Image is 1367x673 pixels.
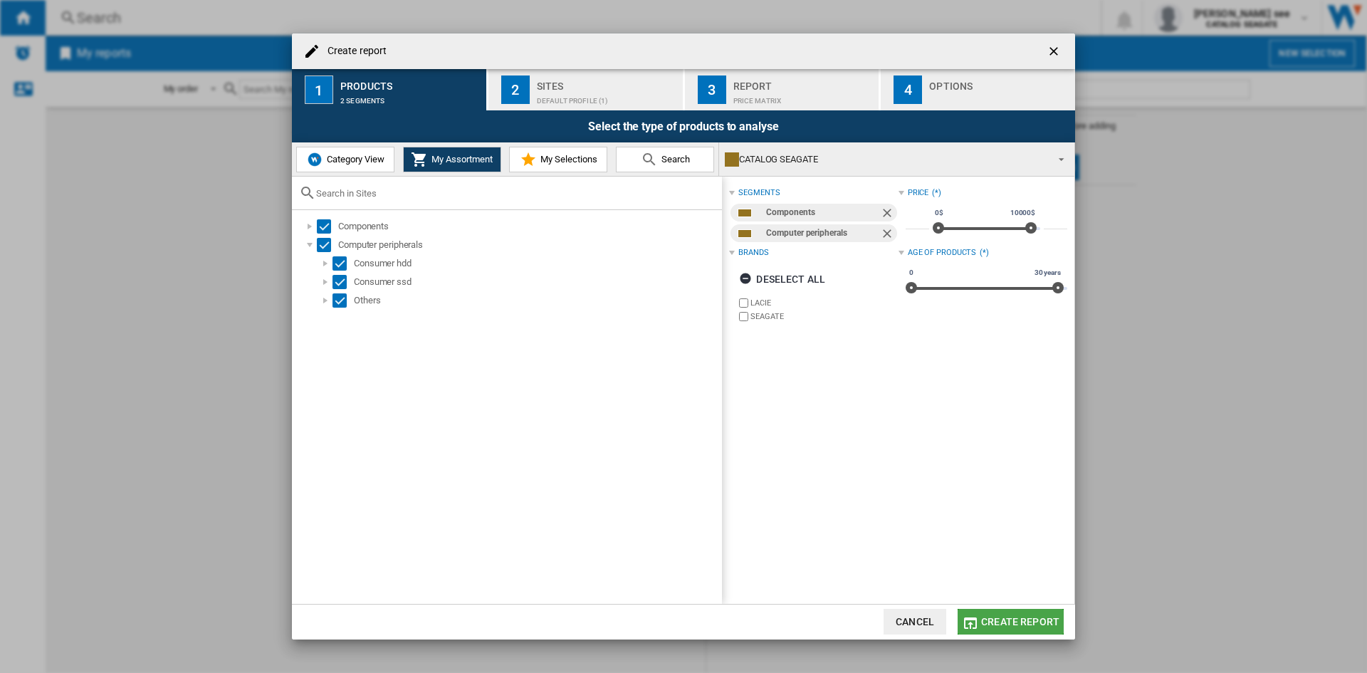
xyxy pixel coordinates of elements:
span: Category View [323,154,384,165]
ng-md-icon: Remove [880,226,897,244]
button: 4 Options [881,69,1075,110]
label: LACIE [750,298,898,308]
div: Options [929,75,1069,90]
div: Sites [537,75,677,90]
ng-md-icon: Remove [880,206,897,223]
button: getI18NText('BUTTONS.CLOSE_DIALOG') [1041,37,1069,66]
input: brand.name [739,298,748,308]
div: Price [908,187,929,199]
button: My Selections [509,147,607,172]
md-checkbox: Select [332,293,354,308]
div: Report [733,75,874,90]
button: Category View [296,147,394,172]
div: 2 segments [340,90,481,105]
img: wiser-icon-blue.png [306,151,323,168]
div: Others [354,293,720,308]
h4: Create report [320,44,387,58]
div: 4 [894,75,922,104]
span: Search [658,154,690,165]
button: 3 Report Price Matrix [685,69,881,110]
button: Search [616,147,714,172]
md-checkbox: Select [332,275,354,289]
div: Computer peripherals [766,224,879,242]
md-checkbox: Select [317,219,338,234]
div: 1 [305,75,333,104]
span: 10000$ [1008,207,1037,219]
button: Create report [958,609,1064,635]
div: CATALOG SEAGATE [725,150,1046,169]
span: 0 [907,267,916,278]
div: Consumer hdd [354,256,720,271]
button: Deselect all [735,266,829,292]
label: SEAGATE [750,311,898,322]
span: Create report [981,616,1059,627]
ng-md-icon: getI18NText('BUTTONS.CLOSE_DIALOG') [1047,44,1064,61]
div: Products [340,75,481,90]
div: Default profile (1) [537,90,677,105]
span: My Assortment [428,154,493,165]
md-checkbox: Select [332,256,354,271]
div: Components [766,204,879,221]
div: 3 [698,75,726,104]
span: 30 years [1032,267,1063,278]
div: segments [738,187,780,199]
div: Age of products [908,247,977,259]
div: Computer peripherals [338,238,720,252]
div: Price Matrix [733,90,874,105]
md-checkbox: Select [317,238,338,252]
div: Consumer ssd [354,275,720,289]
span: 0$ [933,207,946,219]
div: Brands [738,247,768,259]
button: 2 Sites Default profile (1) [488,69,684,110]
button: My Assortment [403,147,501,172]
button: 1 Products 2 segments [292,69,488,110]
input: Search in Sites [316,188,715,199]
div: Components [338,219,720,234]
span: My Selections [537,154,597,165]
div: 2 [501,75,530,104]
div: Select the type of products to analyse [292,110,1075,142]
input: brand.name [739,312,748,321]
div: Deselect all [739,266,825,292]
button: Cancel [884,609,946,635]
